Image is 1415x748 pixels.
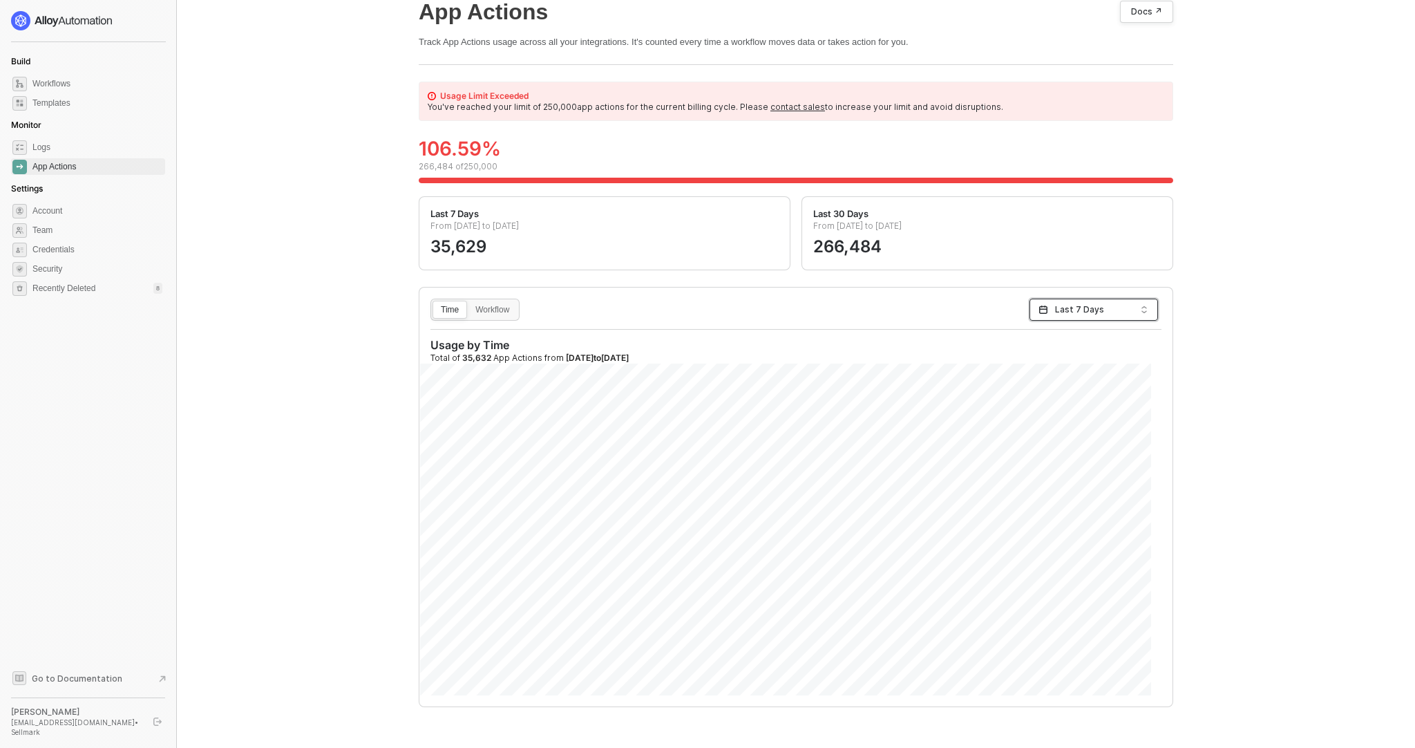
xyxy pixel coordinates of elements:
[12,671,26,685] span: documentation
[419,138,501,161] div: 106.59 %
[32,283,95,294] span: Recently Deleted
[1131,6,1162,17] div: Docs ↗
[11,56,30,66] span: Build
[1055,299,1132,320] span: Last 7 Days
[813,208,868,220] div: Last 30 Days
[468,306,517,328] div: Workflow
[11,707,141,718] div: [PERSON_NAME]
[428,91,1164,102] div: Usage Limit Exceeded
[32,241,162,258] span: Credentials
[32,75,162,92] span: Workflows
[430,353,1161,364] div: Total of App Actions from
[430,227,779,250] div: 35,629
[32,139,162,156] span: Logs
[11,11,113,30] img: logo
[11,183,43,194] span: Settings
[12,281,27,296] span: settings
[12,96,27,111] span: marketplace
[813,221,1161,237] p: From [DATE] to [DATE]
[12,243,27,257] span: credentials
[428,92,436,100] span: icon-exclamation
[155,672,169,686] span: document-arrow
[32,673,122,684] span: Go to Documentation
[419,36,1173,48] div: Track App Actions usage across all your integrations. It's counted every time a workflow moves da...
[770,102,825,112] a: contact sales
[153,283,162,294] div: 8
[419,161,501,172] div: 266,484 of 250,000
[12,77,27,91] span: dashboard
[12,160,27,174] span: icon-app-actions
[430,338,1161,353] div: Usage by Time
[12,204,27,218] span: settings
[153,718,162,726] span: logout
[12,223,27,238] span: team
[813,227,1161,250] div: 266,484
[12,140,27,155] span: icon-logs
[12,262,27,277] span: security
[433,306,466,328] div: Time
[428,102,1164,113] div: You've reached your limit of 250,000 app actions for the current billing cycle. Please to increas...
[11,120,41,130] span: Monitor
[11,11,165,30] a: logo
[32,95,162,111] span: Templates
[11,718,141,737] div: [EMAIL_ADDRESS][DOMAIN_NAME] • Sellmark
[462,353,491,363] span: 35,632
[11,670,166,686] a: Knowledge Base
[32,222,162,239] span: Team
[1120,1,1173,23] a: Docs ↗
[430,208,479,220] div: Last 7 Days
[32,261,162,277] span: Security
[430,221,779,237] p: From [DATE] to [DATE]
[566,353,629,363] span: [DATE] to [DATE]
[32,161,76,173] div: App Actions
[32,203,162,219] span: Account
